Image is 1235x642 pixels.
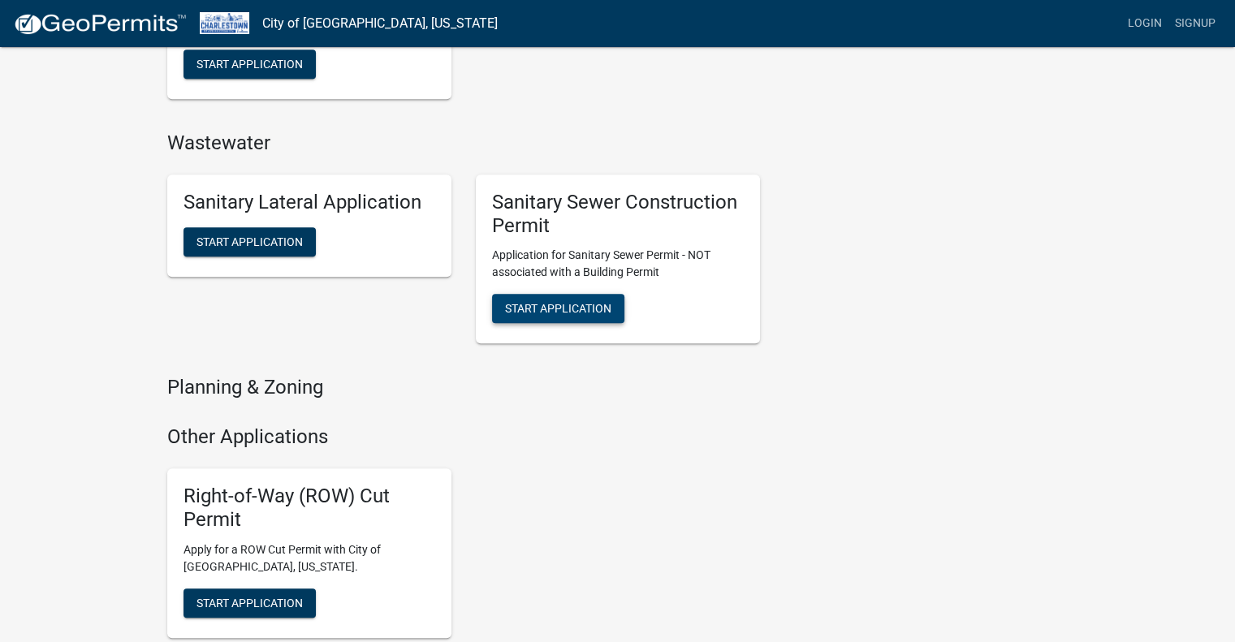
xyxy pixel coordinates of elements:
p: Apply for a ROW Cut Permit with City of [GEOGRAPHIC_DATA], [US_STATE]. [184,541,435,575]
span: Start Application [196,57,303,70]
h4: Other Applications [167,425,760,449]
span: Start Application [196,596,303,609]
img: City of Charlestown, Indiana [200,12,249,34]
span: Start Application [196,235,303,248]
button: Start Application [492,294,624,323]
h5: Sanitary Lateral Application [184,191,435,214]
button: Start Application [184,227,316,256]
a: City of [GEOGRAPHIC_DATA], [US_STATE] [262,10,498,37]
h4: Wastewater [167,131,760,155]
span: Start Application [505,302,611,315]
p: Application for Sanitary Sewer Permit - NOT associated with a Building Permit [492,247,744,281]
a: Signup [1168,8,1222,39]
button: Start Application [184,588,316,618]
h4: Planning & Zoning [167,376,760,399]
button: Start Application [184,50,316,79]
a: Login [1121,8,1168,39]
h5: Right-of-Way (ROW) Cut Permit [184,485,435,532]
h5: Sanitary Sewer Construction Permit [492,191,744,238]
